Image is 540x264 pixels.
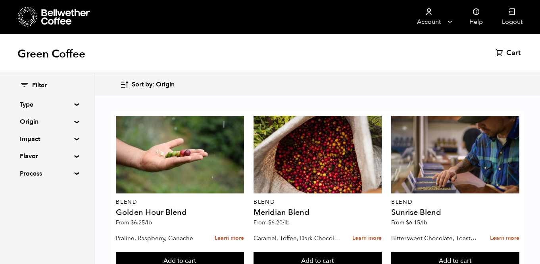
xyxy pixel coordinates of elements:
span: $ [268,219,271,226]
a: Cart [496,48,523,58]
h1: Green Coffee [17,47,85,61]
span: /lb [282,219,290,226]
span: /lb [145,219,152,226]
h4: Sunrise Blend [391,209,519,216]
span: From [116,219,152,226]
span: Cart [506,48,521,58]
span: From [391,219,427,226]
p: Blend [391,199,519,205]
summary: Type [20,100,75,109]
summary: Flavor [20,151,75,161]
p: Caramel, Toffee, Dark Chocolate [254,232,340,244]
button: Sort by: Origin [120,75,175,94]
p: Blend [254,199,382,205]
span: $ [406,219,409,226]
bdi: 6.20 [268,219,290,226]
p: Praline, Raspberry, Ganache [116,232,203,244]
summary: Impact [20,134,75,144]
span: $ [131,219,134,226]
a: Learn more [490,230,519,247]
span: From [254,219,290,226]
span: /lb [420,219,427,226]
summary: Process [20,169,75,178]
bdi: 6.15 [406,219,427,226]
summary: Origin [20,117,75,126]
bdi: 6.25 [131,219,152,226]
p: Bittersweet Chocolate, Toasted Marshmallow, Candied Orange, Praline [391,232,478,244]
span: Sort by: Origin [132,80,175,89]
span: Filter [32,81,47,90]
a: Learn more [215,230,244,247]
a: Learn more [352,230,382,247]
h4: Meridian Blend [254,209,382,216]
p: Blend [116,199,244,205]
h4: Golden Hour Blend [116,209,244,216]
